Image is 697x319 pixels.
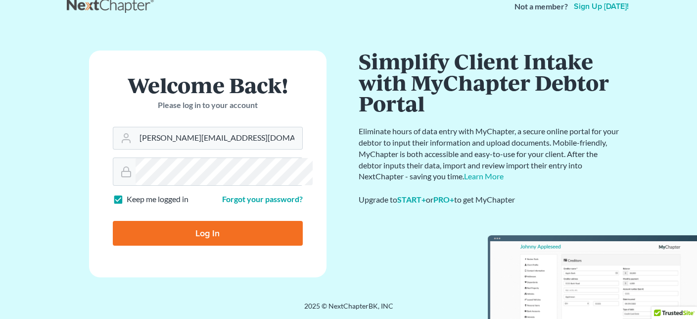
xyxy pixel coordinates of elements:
div: Upgrade to or to get MyChapter [359,194,621,206]
input: Email Address [136,127,302,149]
h1: Simplify Client Intake with MyChapter Debtor Portal [359,51,621,114]
a: Learn More [464,171,504,181]
strong: Not a member? [514,1,568,12]
p: Eliminate hours of data entry with MyChapter, a secure online portal for your debtor to input the... [359,126,621,182]
p: Please log in to your account [113,100,303,111]
div: 2025 © NextChapterBK, INC [67,301,631,319]
a: Forgot your password? [222,194,303,204]
input: Log In [113,221,303,246]
a: PRO+ [433,195,454,204]
h1: Welcome Back! [113,74,303,96]
a: Sign up [DATE]! [572,2,631,10]
label: Keep me logged in [127,194,188,205]
a: START+ [397,195,426,204]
